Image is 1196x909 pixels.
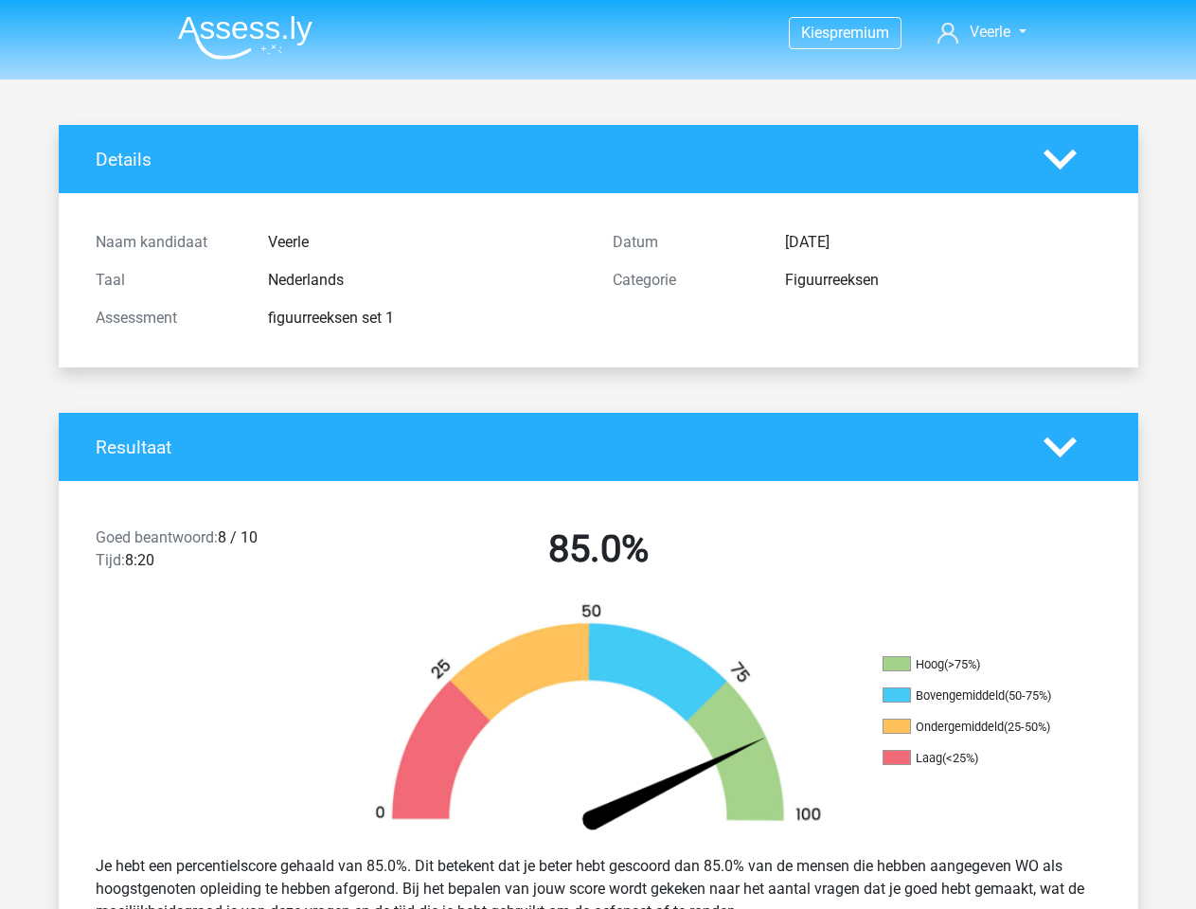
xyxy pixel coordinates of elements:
img: 85.c8310d078360.png [343,602,854,840]
div: Naam kandidaat [81,231,254,254]
div: figuurreeksen set 1 [254,307,598,330]
span: Goed beantwoord: [96,528,218,546]
div: [DATE] [771,231,1116,254]
div: (>75%) [944,657,980,671]
div: Assessment [81,307,254,330]
li: Laag [883,750,1072,767]
li: Hoog [883,656,1072,673]
span: premium [830,24,889,42]
span: Veerle [970,23,1010,41]
li: Bovengemiddeld [883,687,1072,704]
div: Nederlands [254,269,598,292]
div: (50-75%) [1005,688,1051,703]
img: Assessly [178,15,312,60]
div: Datum [598,231,771,254]
span: Kies [801,24,830,42]
h2: 85.0% [354,526,843,572]
div: 8 / 10 8:20 [81,526,340,579]
div: (25-50%) [1004,720,1050,734]
div: Categorie [598,269,771,292]
div: Figuurreeksen [771,269,1116,292]
h4: Details [96,149,1015,170]
h4: Resultaat [96,437,1015,458]
a: Veerle [930,21,1033,44]
span: Tijd: [96,551,125,569]
a: Kiespremium [790,20,901,45]
div: Veerle [254,231,598,254]
div: (<25%) [942,751,978,765]
div: Taal [81,269,254,292]
li: Ondergemiddeld [883,719,1072,736]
